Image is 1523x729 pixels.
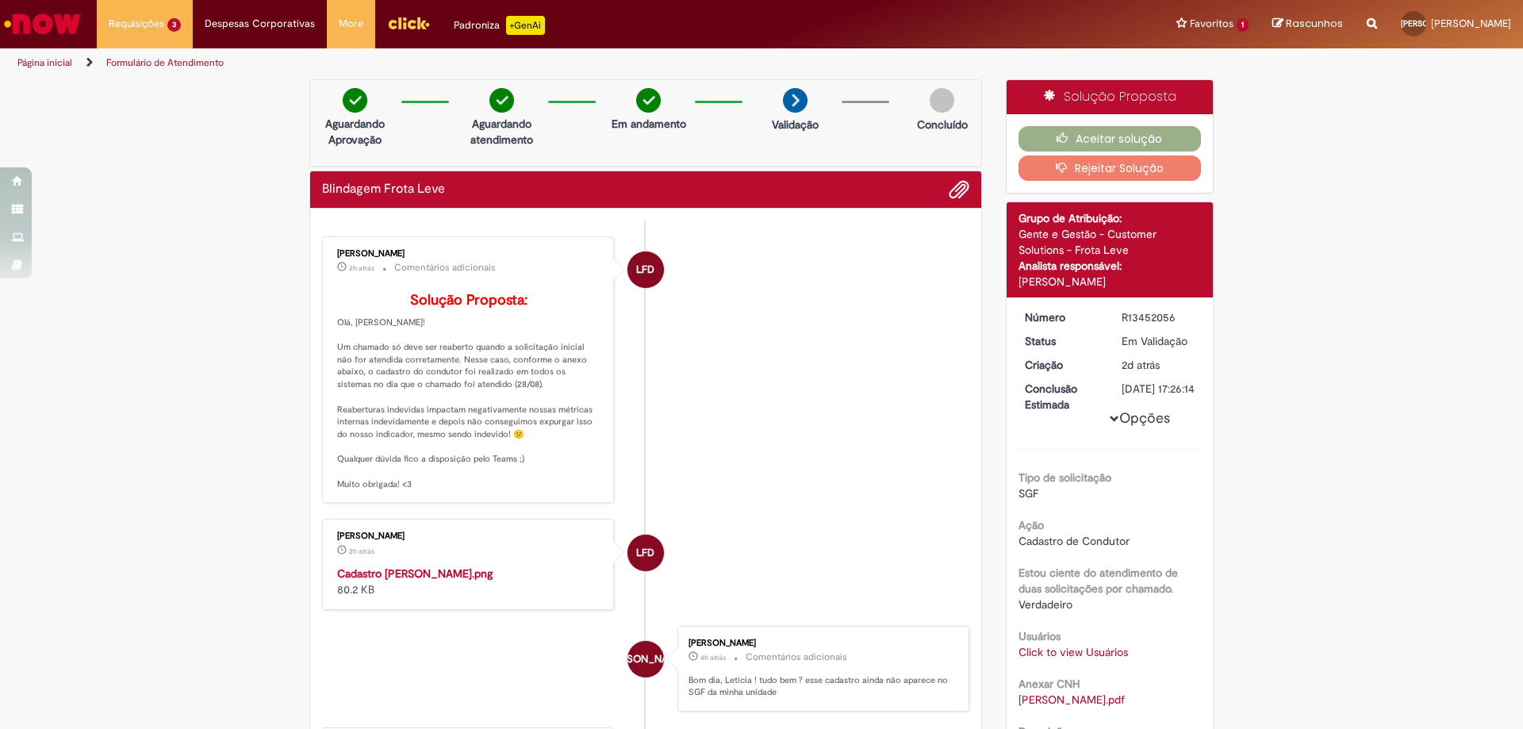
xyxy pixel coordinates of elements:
[1019,258,1202,274] div: Analista responsável:
[605,640,685,678] span: [PERSON_NAME]
[167,18,181,32] span: 3
[930,88,954,113] img: img-circle-grey.png
[783,88,808,113] img: arrow-next.png
[917,117,968,132] p: Concluído
[1237,18,1249,32] span: 1
[636,534,654,572] span: LFD
[339,16,363,32] span: More
[1019,226,1202,258] div: Gente e Gestão - Customer Solutions - Frota Leve
[337,566,493,581] a: Cadastro [PERSON_NAME].png
[106,56,224,69] a: Formulário de Atendimento
[463,116,540,148] p: Aguardando atendimento
[1007,80,1214,114] div: Solução Proposta
[12,48,1003,78] ul: Trilhas de página
[1019,470,1111,485] b: Tipo de solicitação
[636,251,654,289] span: LFD
[322,182,445,197] h2: Blindagem Frota Leve Histórico de tíquete
[349,547,374,556] span: 2h atrás
[337,566,601,597] div: 80.2 KB
[349,547,374,556] time: 29/08/2025 09:35:17
[316,116,393,148] p: Aguardando Aprovação
[1122,358,1160,372] span: 2d atrás
[1019,126,1202,152] button: Aceitar solução
[337,249,601,259] div: [PERSON_NAME]
[1019,693,1125,707] a: Download de Lucas Kouak Gonçalves.pdf
[1286,16,1343,31] span: Rascunhos
[387,11,430,35] img: click_logo_yellow_360x200.png
[612,116,686,132] p: Em andamento
[1431,17,1511,30] span: [PERSON_NAME]
[1013,309,1111,325] dt: Número
[109,16,164,32] span: Requisições
[1019,518,1044,532] b: Ação
[746,650,847,664] small: Comentários adicionais
[1272,17,1343,32] a: Rascunhos
[410,291,527,309] b: Solução Proposta:
[949,179,969,200] button: Adicionar anexos
[1401,18,1463,29] span: [PERSON_NAME]
[1013,357,1111,373] dt: Criação
[349,263,374,273] span: 2h atrás
[205,16,315,32] span: Despesas Corporativas
[1019,210,1202,226] div: Grupo de Atribuição:
[1019,597,1072,612] span: Verdadeiro
[627,641,664,677] div: Jerri Alves de Oliveira
[1013,333,1111,349] dt: Status
[1019,629,1061,643] b: Usuários
[1019,274,1202,290] div: [PERSON_NAME]
[489,88,514,113] img: check-circle-green.png
[1122,309,1195,325] div: R13452056
[1122,357,1195,373] div: 27/08/2025 11:53:04
[1019,677,1080,691] b: Anexar CNH
[506,16,545,35] p: +GenAi
[689,639,953,648] div: [PERSON_NAME]
[1190,16,1233,32] span: Favoritos
[636,88,661,113] img: check-circle-green.png
[1019,486,1038,501] span: SGF
[343,88,367,113] img: check-circle-green.png
[454,16,545,35] div: Padroniza
[1019,566,1178,596] b: Estou ciente do atendimento de duas solicitações por chamado.
[627,251,664,288] div: Leticia Ferreira Dantas De Almeida
[1019,534,1130,548] span: Cadastro de Condutor
[700,653,726,662] time: 29/08/2025 07:36:46
[2,8,83,40] img: ServiceNow
[689,674,953,699] p: Bom dia, Letícia ! tudo bem ? esse cadastro ainda não aparece no SGF da minha unidade
[1013,381,1111,412] dt: Conclusão Estimada
[1122,381,1195,397] div: [DATE] 17:26:14
[337,531,601,541] div: [PERSON_NAME]
[700,653,726,662] span: 4h atrás
[337,293,601,491] p: Olá, [PERSON_NAME]! Um chamado só deve ser reaberto quando a solicitação inicial não for atendida...
[772,117,819,132] p: Validação
[349,263,374,273] time: 29/08/2025 09:39:32
[1122,358,1160,372] time: 27/08/2025 11:53:04
[1019,155,1202,181] button: Rejeitar Solução
[627,535,664,571] div: Leticia Ferreira Dantas De Almeida
[394,261,496,274] small: Comentários adicionais
[1122,333,1195,349] div: Em Validação
[17,56,72,69] a: Página inicial
[1019,645,1128,659] a: Click to view Usuários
